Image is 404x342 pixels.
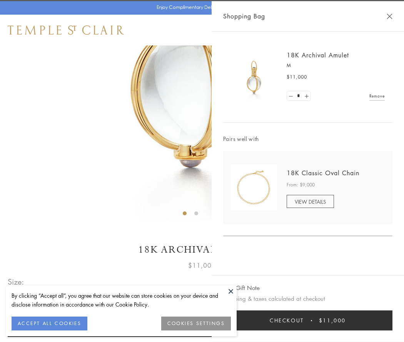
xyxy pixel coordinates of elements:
[319,316,346,325] span: $11,000
[8,275,25,288] span: Size:
[295,198,326,205] span: VIEW DETAILS
[287,181,315,189] span: From: $9,000
[287,62,385,69] p: M
[287,51,349,59] a: 18K Archival Amulet
[287,195,334,208] a: VIEW DETAILS
[12,317,87,330] button: ACCEPT ALL COOKIES
[287,169,359,177] a: 18K Classic Oval Chain
[270,316,304,325] span: Checkout
[223,294,392,303] p: Shipping & taxes calculated at checkout
[387,13,392,19] button: Close Shopping Bag
[8,243,396,256] h1: 18K Archival Amulet
[231,54,277,100] img: 18K Archival Amulet
[223,283,260,293] button: Add Gift Note
[157,3,244,11] p: Enjoy Complimentary Delivery & Returns
[188,260,216,270] span: $11,000
[287,91,295,101] a: Set quantity to 0
[12,291,231,309] div: By clicking “Accept all”, you agree that our website can store cookies on your device and disclos...
[369,92,385,100] a: Remove
[161,317,231,330] button: COOKIES SETTINGS
[223,134,392,143] span: Pairs well with
[231,164,277,211] img: N88865-OV18
[223,310,392,330] button: Checkout $11,000
[302,91,310,101] a: Set quantity to 2
[223,11,265,21] span: Shopping Bag
[287,73,307,81] span: $11,000
[8,25,124,35] img: Temple St. Clair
